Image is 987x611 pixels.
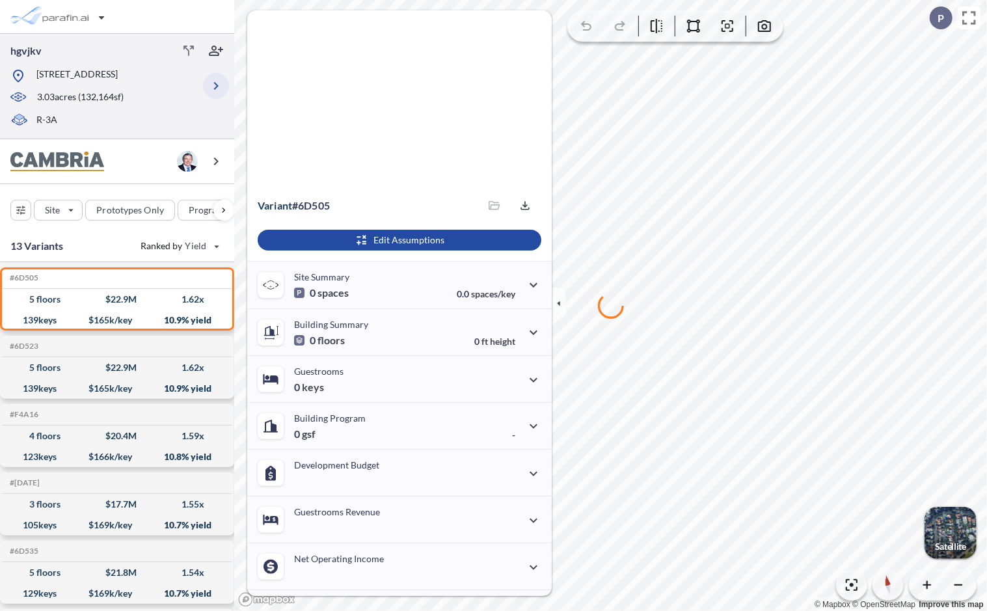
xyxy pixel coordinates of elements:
[294,553,384,564] p: Net Operating Income
[294,366,344,377] p: Guestrooms
[294,286,349,299] p: 0
[189,204,225,217] p: Program
[7,478,40,487] h5: Click to copy the code
[7,547,38,556] h5: Click to copy the code
[258,230,541,251] button: Edit Assumptions
[34,200,83,221] button: Site
[294,319,368,330] p: Building Summary
[177,151,198,172] img: user logo
[935,541,966,552] p: Satellite
[302,428,316,441] span: gsf
[938,12,944,24] p: P
[37,90,124,105] p: 3.03 acres ( 132,164 sf)
[318,334,345,347] span: floors
[130,236,228,256] button: Ranked by Yield
[7,410,38,419] h5: Click to copy the code
[852,600,915,609] a: OpenStreetMap
[294,506,380,517] p: Guestrooms Revenue
[238,592,295,607] a: Mapbox homepage
[471,288,515,299] span: spaces/key
[10,152,104,172] img: BrandImage
[7,342,38,351] h5: Click to copy the code
[294,334,345,347] p: 0
[185,239,207,252] span: Yield
[481,336,488,347] span: ft
[512,429,515,441] p: -
[7,273,38,282] h5: Click to copy the code
[294,459,379,470] p: Development Budget
[258,199,292,211] span: Variant
[10,238,64,254] p: 13 Variants
[294,413,366,424] p: Building Program
[815,600,850,609] a: Mapbox
[45,204,60,217] p: Site
[96,204,164,217] p: Prototypes Only
[10,44,42,58] p: hgvjkv
[85,200,175,221] button: Prototypes Only
[294,381,324,394] p: 0
[457,288,515,299] p: 0.0
[490,336,515,347] span: height
[36,68,118,84] p: [STREET_ADDRESS]
[318,286,349,299] span: spaces
[294,428,316,441] p: 0
[178,200,248,221] button: Program
[919,600,984,609] a: Improve this map
[925,507,977,559] button: Switcher ImageSatellite
[925,507,977,559] img: Switcher Image
[258,199,330,212] p: # 6d505
[302,381,324,394] span: keys
[36,113,57,128] p: R-3A
[474,336,515,347] p: 0
[373,234,444,247] p: Edit Assumptions
[294,271,349,282] p: Site Summary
